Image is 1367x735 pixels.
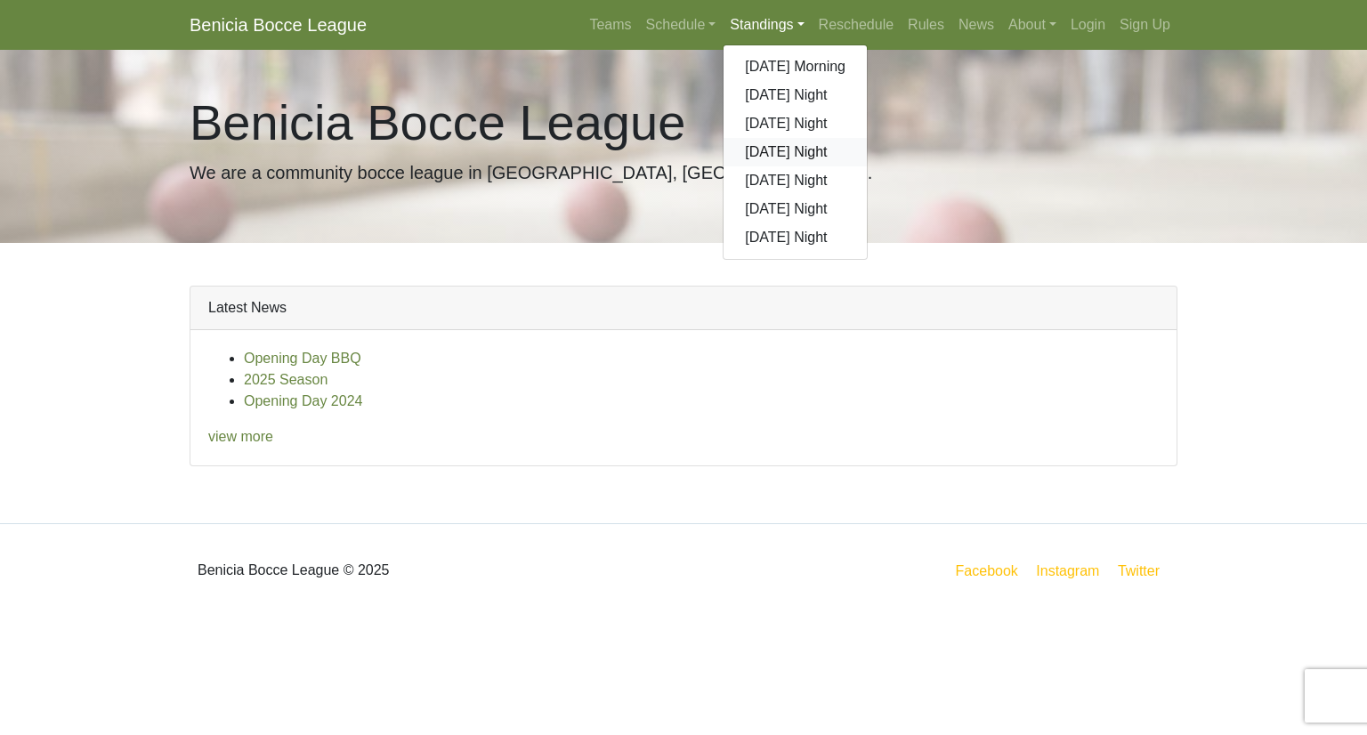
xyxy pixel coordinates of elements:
h1: Benicia Bocce League [190,93,1177,152]
a: view more [208,429,273,444]
a: Opening Day BBQ [244,351,361,366]
a: About [1001,7,1064,43]
a: [DATE] Night [724,81,867,109]
a: [DATE] Night [724,109,867,138]
a: Twitter [1114,560,1174,582]
p: We are a community bocce league in [GEOGRAPHIC_DATA], [GEOGRAPHIC_DATA]. [190,159,1177,186]
a: Sign Up [1112,7,1177,43]
a: Reschedule [812,7,902,43]
a: Schedule [639,7,724,43]
a: Benicia Bocce League [190,7,367,43]
a: Instagram [1032,560,1103,582]
a: Standings [723,7,811,43]
a: Rules [901,7,951,43]
a: Facebook [952,560,1022,582]
a: [DATE] Night [724,223,867,252]
div: Latest News [190,287,1177,330]
a: [DATE] Morning [724,52,867,81]
a: News [951,7,1001,43]
a: [DATE] Night [724,195,867,223]
a: [DATE] Night [724,138,867,166]
a: Teams [582,7,638,43]
div: Benicia Bocce League © 2025 [176,538,683,602]
a: Opening Day 2024 [244,393,362,408]
a: Login [1064,7,1112,43]
a: [DATE] Night [724,166,867,195]
a: 2025 Season [244,372,328,387]
div: Standings [723,44,868,260]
